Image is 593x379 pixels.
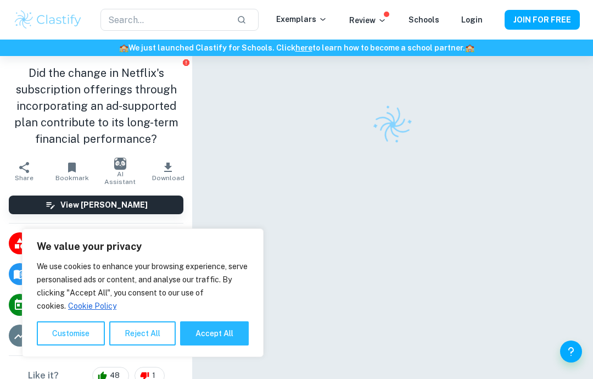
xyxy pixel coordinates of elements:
[409,15,439,24] a: Schools
[349,14,387,26] p: Review
[68,301,117,311] a: Cookie Policy
[560,341,582,363] button: Help and Feedback
[48,156,97,187] button: Bookmark
[2,42,591,54] h6: We just launched Clastify for Schools. Click to learn how to become a school partner.
[109,321,176,345] button: Reject All
[60,199,148,211] h6: View [PERSON_NAME]
[182,58,190,66] button: Report issue
[15,174,33,182] span: Share
[465,43,474,52] span: 🏫
[13,9,83,31] img: Clastify logo
[276,13,327,25] p: Exemplars
[461,15,483,24] a: Login
[366,98,419,151] img: Clastify logo
[295,43,312,52] a: here
[152,174,184,182] span: Download
[96,156,144,187] button: AI Assistant
[144,156,193,187] button: Download
[37,240,249,253] p: We value your privacy
[114,158,126,170] img: AI Assistant
[119,43,128,52] span: 🏫
[505,10,580,30] button: JOIN FOR FREE
[37,260,249,313] p: We use cookies to enhance your browsing experience, serve personalised ads or content, and analys...
[9,196,183,214] button: View [PERSON_NAME]
[9,65,183,147] h1: Did the change in Netflix's subscription offerings through incorporating an ad-supported plan con...
[103,170,138,186] span: AI Assistant
[180,321,249,345] button: Accept All
[55,174,89,182] span: Bookmark
[100,9,228,31] input: Search...
[37,321,105,345] button: Customise
[22,228,264,357] div: We value your privacy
